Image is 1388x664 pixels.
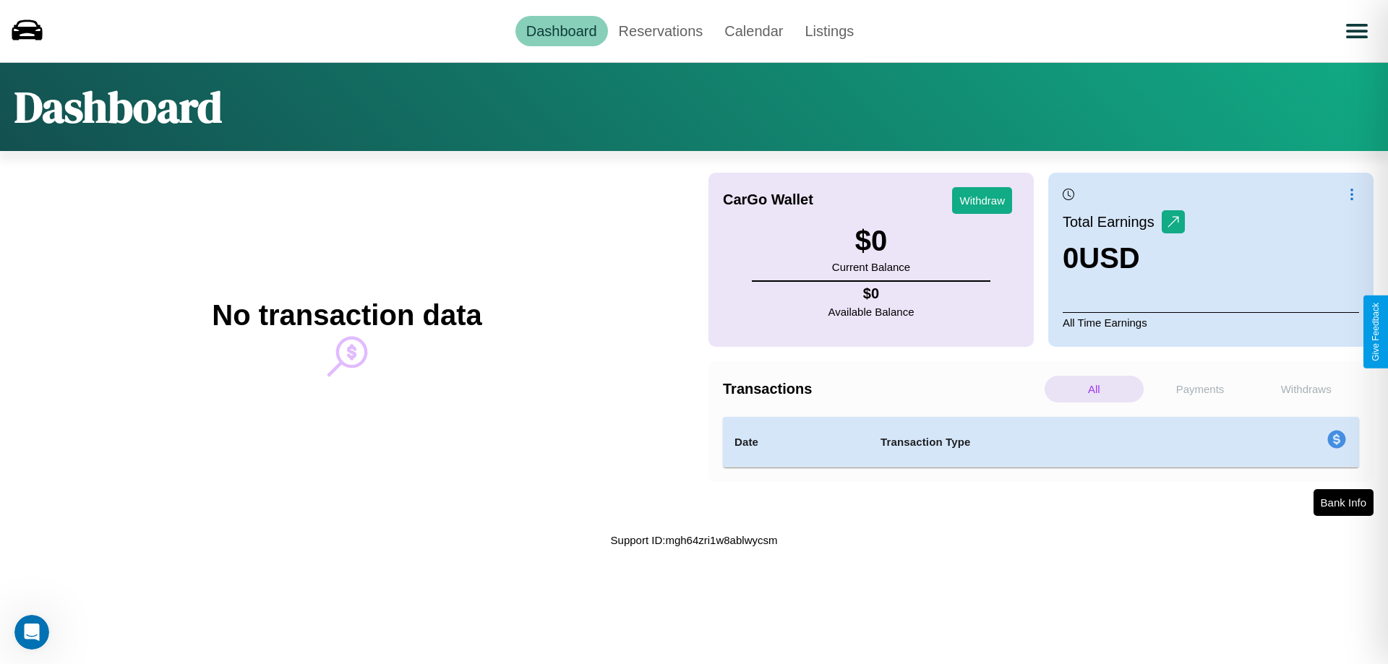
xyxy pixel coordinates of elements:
button: Withdraw [952,187,1012,214]
h4: $ 0 [828,285,914,302]
p: Available Balance [828,302,914,322]
h4: Transaction Type [881,434,1209,451]
p: All Time Earnings [1063,312,1359,332]
a: Calendar [714,16,794,46]
h4: Date [734,434,857,451]
button: Open menu [1337,11,1377,51]
h4: Transactions [723,381,1041,397]
h3: $ 0 [832,225,910,257]
p: Current Balance [832,257,910,277]
table: simple table [723,417,1359,467]
p: Total Earnings [1063,209,1162,235]
p: Withdraws [1256,376,1355,402]
button: Bank Info [1314,489,1374,516]
h1: Dashboard [14,77,222,137]
a: Listings [794,16,865,46]
h2: No transaction data [212,299,481,332]
div: Give Feedback [1371,303,1381,361]
h4: CarGo Wallet [723,191,813,208]
h3: 0 USD [1063,242,1185,275]
iframe: Intercom live chat [14,615,49,650]
p: Support ID: mgh64zri1w8ablwycsm [611,530,778,550]
p: Payments [1151,376,1250,402]
p: All [1045,376,1144,402]
a: Dashboard [515,16,608,46]
a: Reservations [608,16,714,46]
